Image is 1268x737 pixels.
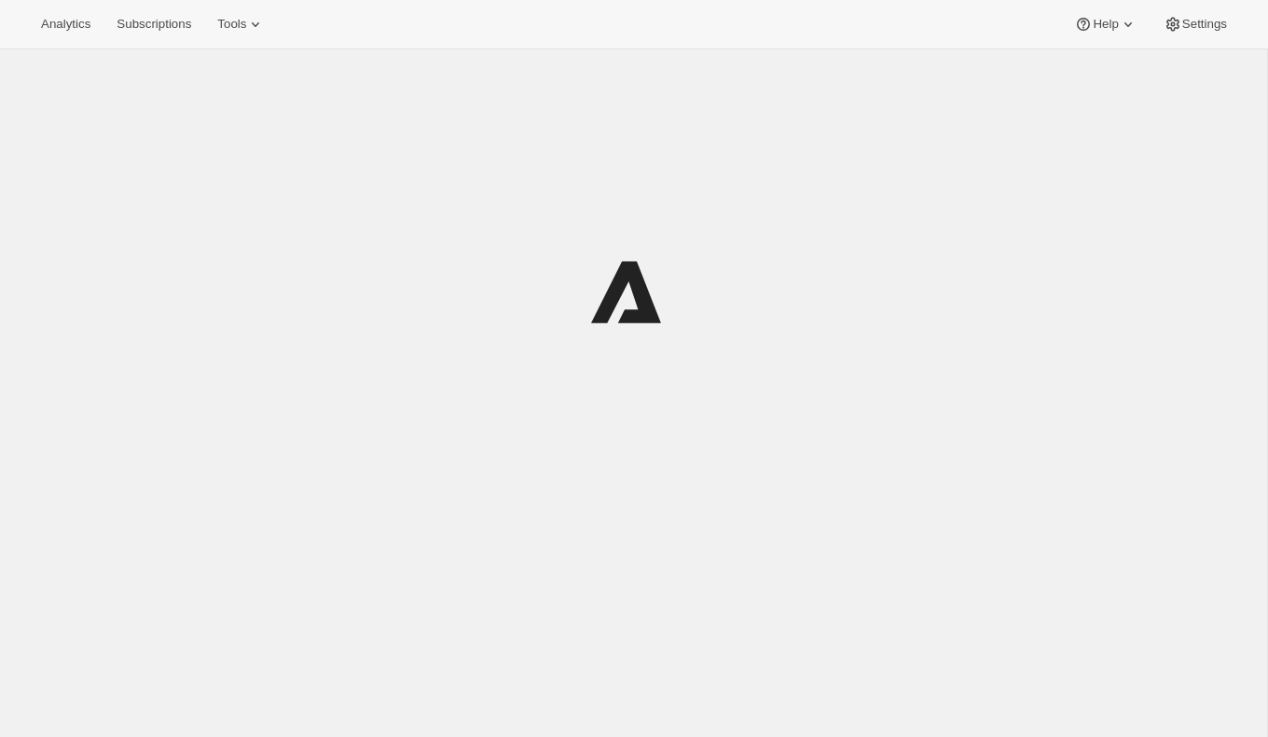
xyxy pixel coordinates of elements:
[1152,11,1238,37] button: Settings
[30,11,102,37] button: Analytics
[105,11,202,37] button: Subscriptions
[1093,17,1118,32] span: Help
[41,17,90,32] span: Analytics
[117,17,191,32] span: Subscriptions
[1063,11,1148,37] button: Help
[217,17,246,32] span: Tools
[206,11,276,37] button: Tools
[1182,17,1227,32] span: Settings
